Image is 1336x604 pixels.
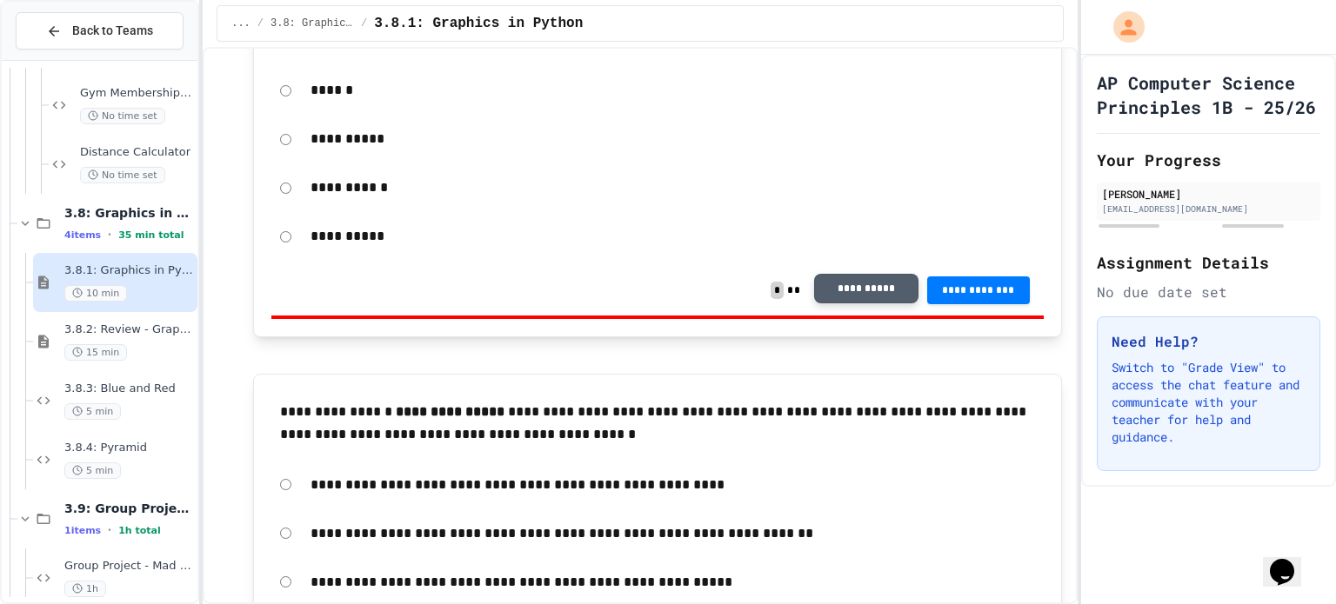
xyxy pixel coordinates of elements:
[231,17,250,30] span: ...
[1097,148,1320,172] h2: Your Progress
[1263,534,1319,587] iframe: chat widget
[80,108,165,124] span: No time set
[1095,7,1149,47] div: My Account
[1097,70,1320,119] h1: AP Computer Science Principles 1B - 25/26
[108,523,111,537] span: •
[64,559,194,574] span: Group Project - Mad Libs
[64,344,127,361] span: 15 min
[257,17,264,30] span: /
[64,581,106,597] span: 1h
[1097,282,1320,302] div: No due date set
[118,525,161,536] span: 1h total
[64,205,194,221] span: 3.8: Graphics in Python
[1097,250,1320,275] h2: Assignment Details
[80,145,194,160] span: Distance Calculator
[64,462,121,479] span: 5 min
[64,263,194,278] span: 3.8.1: Graphics in Python
[1112,331,1306,352] h3: Need Help?
[80,86,194,101] span: Gym Membership Calculator
[64,441,194,455] span: 3.8.4: Pyramid
[16,12,184,50] button: Back to Teams
[64,382,194,396] span: 3.8.3: Blue and Red
[374,13,583,34] span: 3.8.1: Graphics in Python
[271,17,354,30] span: 3.8: Graphics in Python
[64,285,127,302] span: 10 min
[1112,359,1306,446] p: Switch to "Grade View" to access the chat feature and communicate with your teacher for help and ...
[108,228,111,242] span: •
[1102,186,1315,202] div: [PERSON_NAME]
[64,525,101,536] span: 1 items
[64,403,121,420] span: 5 min
[64,229,101,241] span: 4 items
[64,322,194,337] span: 3.8.2: Review - Graphics in Python
[118,229,184,241] span: 35 min total
[64,501,194,516] span: 3.9: Group Project - Mad Libs
[1102,202,1315,216] div: [EMAIL_ADDRESS][DOMAIN_NAME]
[72,22,153,40] span: Back to Teams
[361,17,367,30] span: /
[80,167,165,183] span: No time set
